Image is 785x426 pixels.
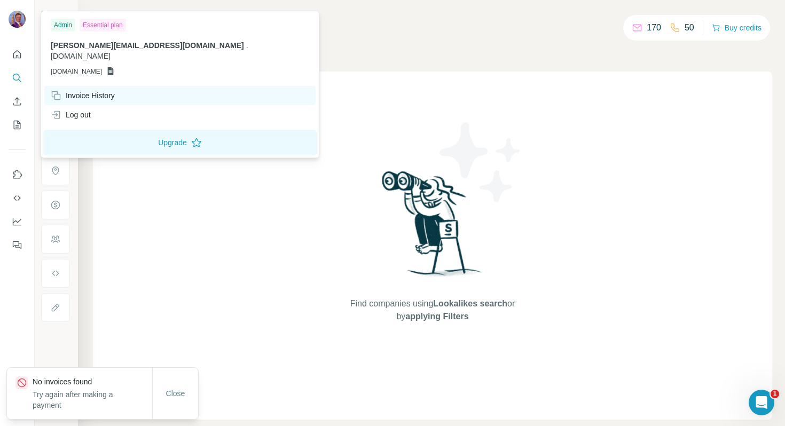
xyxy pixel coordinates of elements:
[9,11,26,28] img: Avatar
[51,67,102,76] span: [DOMAIN_NAME]
[647,21,661,34] p: 170
[433,114,529,210] img: Surfe Illustration - Stars
[433,299,507,308] span: Lookalikes search
[712,20,762,35] button: Buy credits
[9,115,26,135] button: My lists
[159,384,193,403] button: Close
[246,41,248,50] span: .
[43,130,317,155] button: Upgrade
[93,13,772,28] h4: Search
[9,92,26,111] button: Enrich CSV
[9,45,26,64] button: Quick start
[685,21,694,34] p: 50
[51,41,244,50] span: [PERSON_NAME][EMAIL_ADDRESS][DOMAIN_NAME]
[51,52,111,60] span: [DOMAIN_NAME]
[9,68,26,88] button: Search
[9,235,26,255] button: Feedback
[9,165,26,184] button: Use Surfe on LinkedIn
[405,312,468,321] span: applying Filters
[33,6,77,22] button: Show
[51,19,75,31] div: Admin
[749,390,774,415] iframe: Intercom live chat
[80,19,126,31] div: Essential plan
[9,212,26,231] button: Dashboard
[347,297,518,323] span: Find companies using or by
[33,389,152,411] p: Try again after making a payment
[51,90,115,101] div: Invoice History
[9,188,26,208] button: Use Surfe API
[771,390,779,398] span: 1
[166,388,185,399] span: Close
[51,109,91,120] div: Log out
[377,168,488,287] img: Surfe Illustration - Woman searching with binoculars
[33,376,152,387] p: No invoices found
